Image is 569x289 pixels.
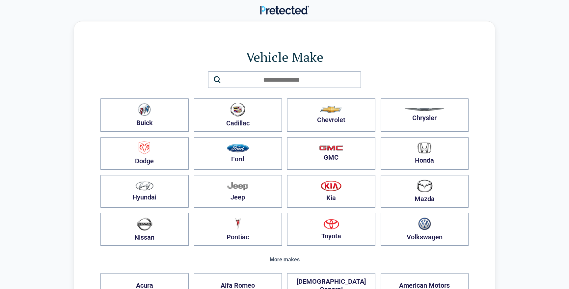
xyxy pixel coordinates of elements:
[100,175,189,208] button: Hyundai
[100,257,469,263] div: More makes
[194,137,282,170] button: Ford
[100,98,189,132] button: Buick
[194,98,282,132] button: Cadillac
[381,213,469,246] button: Volkswagen
[381,98,469,132] button: Chrysler
[100,137,189,170] button: Dodge
[100,213,189,246] button: Nissan
[194,175,282,208] button: Jeep
[287,137,375,170] button: GMC
[194,213,282,246] button: Pontiac
[100,48,469,66] h1: Vehicle Make
[287,98,375,132] button: Chevrolet
[381,137,469,170] button: Honda
[287,175,375,208] button: Kia
[287,213,375,246] button: Toyota
[381,175,469,208] button: Mazda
